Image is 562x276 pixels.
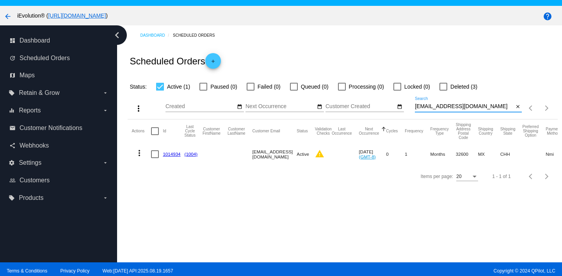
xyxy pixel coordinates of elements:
input: Next Occurrence [245,103,316,110]
span: Paused (0) [210,82,237,91]
span: Customer Notifications [20,125,82,132]
a: Dashboard [140,29,173,41]
a: email Customer Notifications [9,122,108,134]
a: Web:[DATE] API:2025.08.19.1657 [103,268,173,274]
i: chevron_left [111,29,123,41]
a: (GMT-8) [359,154,376,159]
i: equalizer [9,107,15,114]
a: Privacy Policy [60,268,90,274]
span: Scheduled Orders [20,55,70,62]
button: Change sorting for PaymentMethod.Type [546,127,561,135]
mat-select: Items per page: [456,174,478,180]
span: Copyright © 2024 QPilot, LLC [288,268,555,274]
span: iEvolution® ( ) [17,12,108,19]
mat-cell: Months [430,143,456,166]
mat-cell: 1 [405,143,430,166]
span: Webhooks [20,142,49,149]
mat-cell: MX [478,143,500,166]
mat-icon: date_range [237,104,242,110]
span: Reports [19,107,41,114]
button: Change sorting for CustomerFirstName [203,127,221,135]
i: map [9,72,16,78]
i: settings [9,160,15,166]
mat-cell: 32600 [456,143,478,166]
button: Change sorting for PreferredShippingOption [523,125,539,137]
i: share [9,142,16,149]
i: arrow_drop_down [102,90,108,96]
span: 20 [456,174,461,179]
i: local_offer [9,90,15,96]
mat-icon: close [515,104,521,110]
a: people_outline Customers [9,174,108,187]
span: Failed (0) [258,82,281,91]
mat-header-cell: Actions [132,119,151,143]
button: Next page [539,169,555,184]
span: Retain & Grow [19,89,59,96]
input: Customer Created [325,103,396,110]
button: Change sorting for Id [163,129,166,134]
mat-icon: warning [315,149,324,158]
button: Change sorting for CustomerLastName [228,127,245,135]
a: Scheduled Orders [173,29,222,41]
mat-icon: date_range [397,104,402,110]
button: Change sorting for FrequencyType [430,127,449,135]
i: people_outline [9,177,16,183]
button: Previous page [523,169,539,184]
span: Queued (0) [301,82,329,91]
i: arrow_drop_down [102,195,108,201]
input: Search [415,103,514,110]
mat-cell: [EMAIL_ADDRESS][DOMAIN_NAME] [253,143,297,166]
a: update Scheduled Orders [9,52,108,64]
mat-icon: arrow_back [3,12,12,21]
mat-icon: more_vert [134,104,143,113]
i: dashboard [9,37,16,44]
button: Previous page [523,100,539,116]
div: Items per page: [421,174,453,179]
mat-icon: more_vert [135,148,144,158]
i: update [9,55,16,61]
span: Status: [130,84,147,90]
span: Customers [20,177,50,184]
mat-cell: CHH [500,143,523,166]
button: Change sorting for LastOccurrenceUtc [332,127,352,135]
button: Clear [514,103,522,111]
button: Change sorting for CustomerEmail [253,129,280,134]
mat-icon: add [208,59,218,68]
span: Maps [20,72,35,79]
span: Processing (0) [349,82,384,91]
a: (1004) [185,151,198,157]
button: Change sorting for LastProcessingCycleId [185,125,196,137]
i: local_offer [9,195,15,201]
a: map Maps [9,69,108,82]
button: Change sorting for Status [297,129,308,134]
div: 1 - 1 of 1 [492,174,510,179]
mat-cell: 0 [386,143,405,166]
mat-icon: help [543,12,552,21]
a: [URL][DOMAIN_NAME] [48,12,106,19]
h2: Scheduled Orders [130,53,221,69]
i: email [9,125,16,131]
button: Change sorting for Cycles [386,129,398,134]
button: Next page [539,100,555,116]
i: arrow_drop_down [102,160,108,166]
span: Settings [19,159,41,166]
span: Active (1) [167,82,190,91]
span: Locked (0) [404,82,430,91]
button: Change sorting for NextOccurrenceUtc [359,127,379,135]
a: share Webhooks [9,139,108,152]
a: dashboard Dashboard [9,34,108,47]
input: Created [165,103,236,110]
mat-icon: date_range [317,104,322,110]
span: Active [297,151,309,157]
i: arrow_drop_down [102,107,108,114]
button: Change sorting for ShippingPostcode [456,123,471,140]
mat-header-cell: Validation Checks [315,119,332,143]
span: Products [19,194,43,201]
mat-cell: [DATE] [359,143,386,166]
span: Deleted (3) [450,82,477,91]
button: Change sorting for ShippingCountry [478,127,493,135]
button: Change sorting for Frequency [405,129,423,134]
a: Terms & Conditions [7,268,47,274]
button: Change sorting for ShippingState [500,127,516,135]
span: Dashboard [20,37,50,44]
